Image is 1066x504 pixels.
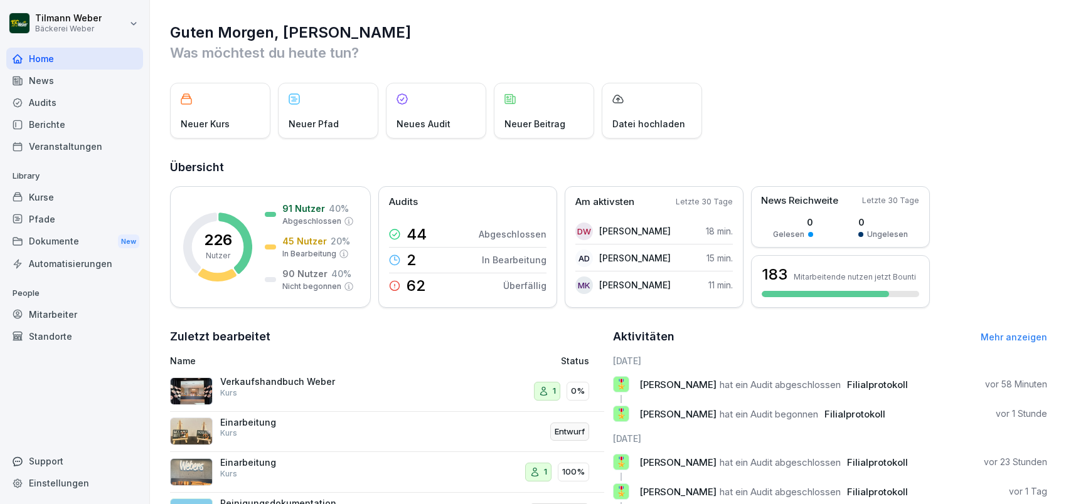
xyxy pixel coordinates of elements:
[289,117,339,130] p: Neuer Pfad
[867,229,908,240] p: Ungelesen
[6,92,143,113] a: Audits
[6,208,143,230] a: Pfade
[824,408,885,420] span: Filialprotokoll
[613,354,1047,367] h6: [DATE]
[553,385,556,397] p: 1
[575,195,634,209] p: Am aktivsten
[170,371,604,412] a: Verkaufshandbuch WeberKurs10%
[204,233,232,248] p: 226
[331,267,351,280] p: 40 %
[282,248,336,260] p: In Bearbeitung
[562,466,585,478] p: 100%
[6,325,143,347] a: Standorte
[282,202,325,215] p: 91 Nutzer
[761,194,838,208] p: News Reichweite
[706,224,733,238] p: 18 min.
[170,328,604,345] h2: Zuletzt bearbeitet
[762,264,787,285] h3: 183
[6,230,143,253] a: DokumenteNew
[984,456,1047,468] p: vor 23 Stunden
[35,24,102,33] p: Bäckerei Weber
[773,216,813,229] p: 0
[6,135,143,157] div: Veranstaltungen
[282,216,341,227] p: Abgeschlossen
[220,457,346,468] p: Einarbeitung
[6,113,143,135] a: Berichte
[639,408,717,420] span: [PERSON_NAME]
[720,486,841,498] span: hat ein Audit abgeschlossen
[6,253,143,275] a: Automatisierungen
[720,456,841,468] span: hat ein Audit abgeschlossen
[170,43,1047,63] p: Was möchtest du heute tun?
[616,405,627,423] p: 🎖️
[862,195,919,206] p: Letzte 30 Tage
[616,483,627,500] p: 🎖️
[847,379,908,391] span: Filialprotokoll
[482,253,546,266] p: In Bearbeitung
[282,234,327,248] p: 45 Nutzer
[6,450,143,472] div: Support
[220,468,237,480] p: Kurs
[407,227,427,242] p: 44
[170,377,213,405] img: o7s7rxhl1pxdjye3kq8lia7n.png
[6,166,143,186] p: Library
[479,228,546,241] p: Abgeschlossen
[170,458,213,486] img: ohhdesksqtzrltl2xkzdve3p.png
[220,376,346,387] p: Verkaufshandbuch Weber
[170,159,1047,176] h2: Übersicht
[847,486,908,498] span: Filialprotokoll
[639,379,717,391] span: [PERSON_NAME]
[220,428,237,439] p: Kurs
[118,234,139,249] div: New
[794,272,916,281] p: Mitarbeitende nutzen jetzt Bounti
[599,251,671,265] p: [PERSON_NAME]
[6,303,143,325] a: Mitarbeiter
[571,385,585,397] p: 0%
[181,117,230,130] p: Neuer Kurs
[676,196,733,207] p: Letzte 30 Tage
[985,378,1047,391] p: vor 58 Minuten
[561,354,589,367] p: Status
[170,452,604,493] a: EinarbeitungKurs1100%
[407,278,426,293] p: 62
[616,375,627,393] p: 🎖️
[720,408,818,420] span: hat ein Audit begonnen
[773,229,804,240] p: Gelesen
[613,328,674,345] h2: Aktivitäten
[858,216,908,229] p: 0
[6,186,143,208] a: Kurse
[170,417,213,445] img: e04z4a6e1fzwa1dhs2mul8m3.png
[575,223,593,240] div: DW
[613,432,1047,445] h6: [DATE]
[555,426,585,438] p: Entwurf
[981,332,1047,342] a: Mehr anzeigen
[599,278,671,291] p: [PERSON_NAME]
[35,13,102,24] p: Tilmann Weber
[503,279,546,292] p: Überfällig
[220,417,346,428] p: Einarbeitung
[170,23,1047,43] h1: Guten Morgen, [PERSON_NAME]
[720,379,841,391] span: hat ein Audit abgeschlossen
[6,70,143,92] a: News
[206,250,230,261] p: Nutzer
[170,354,439,367] p: Name
[282,281,341,292] p: Nicht begonnen
[575,276,593,294] div: MK
[504,117,565,130] p: Neuer Beitrag
[6,472,143,494] a: Einstellungen
[599,224,671,238] p: [PERSON_NAME]
[639,456,717,468] span: [PERSON_NAME]
[575,249,593,267] div: AD
[170,412,604,453] a: EinarbeitungKursEntwurf
[708,278,733,291] p: 11 min.
[329,202,349,215] p: 40 %
[616,453,627,471] p: 🎖️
